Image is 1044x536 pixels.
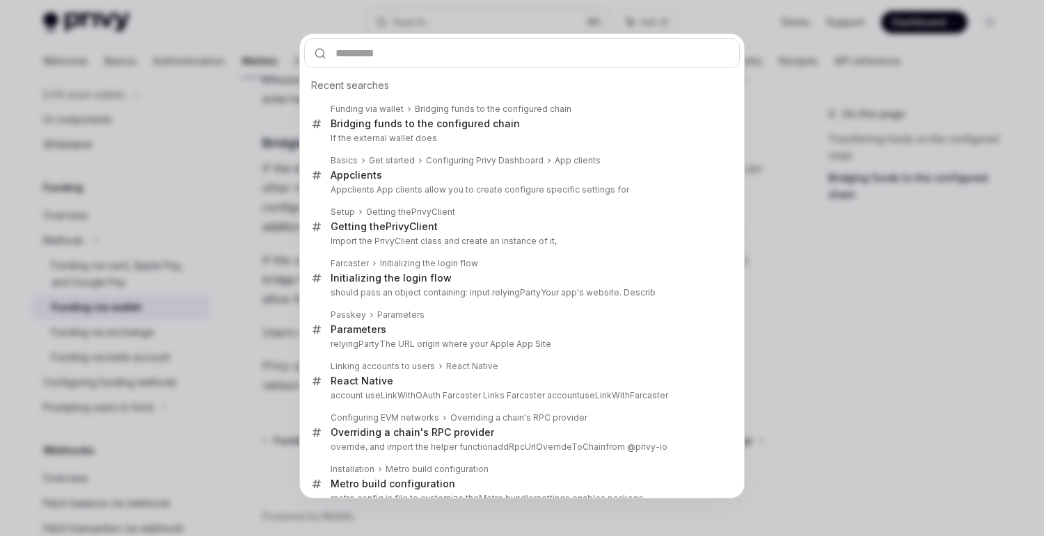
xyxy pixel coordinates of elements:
b: App [331,184,347,195]
p: account useLinkWithOAuth Farcaster Links Farcaster account [331,390,711,401]
b: relyingParty [331,339,379,349]
div: clients [331,169,382,181]
div: Parameters [377,309,425,320]
div: Configuring EVM networks [331,412,439,423]
b: PrivyClient [411,206,455,217]
p: metro.config.js file to customize the settings enables package [331,493,711,504]
p: The URL origin where your Apple App Site [331,339,711,350]
p: If the external wallet does [331,133,711,144]
div: Getting the [331,220,438,233]
b: useLinkWithFarcaster [580,390,668,400]
div: Configuring Privy Dashboard [426,155,544,166]
div: Funding via wallet [331,104,404,115]
div: Passkey [331,309,366,320]
div: Linking accounts to users [331,361,435,372]
div: React Native [331,375,393,387]
p: clients App clients allow you to create configure specific settings for [331,184,711,195]
b: relyingParty [492,287,541,298]
div: g funds to the configured chain [415,104,571,115]
div: Metro build configuration [386,464,489,475]
b: addRpcUrlOverrideToChain [493,441,606,452]
div: Setup [331,206,355,218]
span: Recent searches [311,79,389,92]
div: Initializing the login flow [380,258,478,269]
div: Parameters [331,323,386,336]
b: PrivyClient [386,220,438,232]
div: Initializing the login flow [331,272,452,284]
p: should pass an object containing: input. Your app's website. Describ [331,287,711,298]
b: Bridgin [415,104,443,114]
div: Metro build configuration [331,478,455,490]
div: Installation [331,464,374,475]
div: Farcaster [331,258,369,269]
p: override, and import the helper function from @privy-io [331,441,711,453]
b: Bridgin [331,117,365,129]
div: React Native [446,361,498,372]
div: Basics [331,155,358,166]
div: Overriding a chain's RPC provider [450,412,587,423]
p: Import the PrivyClient class and create an instance of it, [331,236,711,247]
div: App clients [555,155,601,166]
b: App [331,169,349,181]
div: g funds to the configured chain [331,117,520,130]
div: Get started [369,155,415,166]
div: Overriding a chain's RPC provider [331,426,494,439]
div: Getting the [366,206,455,218]
b: Metro bundler [479,493,537,503]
